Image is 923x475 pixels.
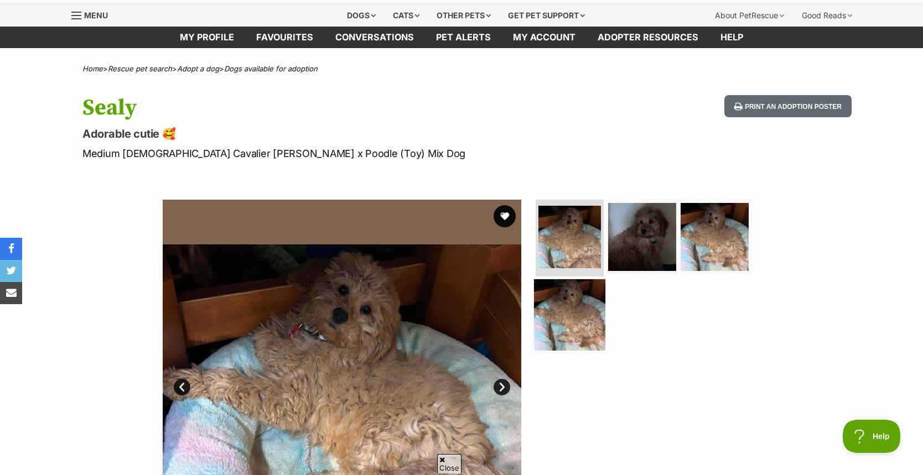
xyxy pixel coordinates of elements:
[709,27,754,48] a: Help
[82,146,551,161] p: Medium [DEMOGRAPHIC_DATA] Cavalier [PERSON_NAME] x Poodle (Toy) Mix Dog
[245,27,324,48] a: Favourites
[82,126,551,142] p: Adorable cutie 🥰
[425,27,502,48] a: Pet alerts
[494,379,510,395] a: Next
[324,27,425,48] a: conversations
[82,95,551,121] h1: Sealy
[437,454,461,473] span: Close
[71,4,116,24] a: Menu
[707,4,792,27] div: About PetRescue
[724,95,852,118] button: Print an adoption poster
[82,64,103,73] a: Home
[502,27,587,48] a: My account
[339,4,383,27] div: Dogs
[500,4,593,27] div: Get pet support
[538,206,601,268] img: Photo of Sealy
[108,64,172,73] a: Rescue pet search
[681,203,749,271] img: Photo of Sealy
[224,64,318,73] a: Dogs available for adoption
[608,203,676,271] img: Photo of Sealy
[84,11,108,20] span: Menu
[494,205,516,227] button: favourite
[385,4,427,27] div: Cats
[794,4,860,27] div: Good Reads
[177,64,219,73] a: Adopt a dog
[169,27,245,48] a: My profile
[174,379,190,395] a: Prev
[534,279,605,351] img: Photo of Sealy
[55,65,868,73] div: > > >
[843,420,901,453] iframe: Help Scout Beacon - Open
[587,27,709,48] a: Adopter resources
[429,4,499,27] div: Other pets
